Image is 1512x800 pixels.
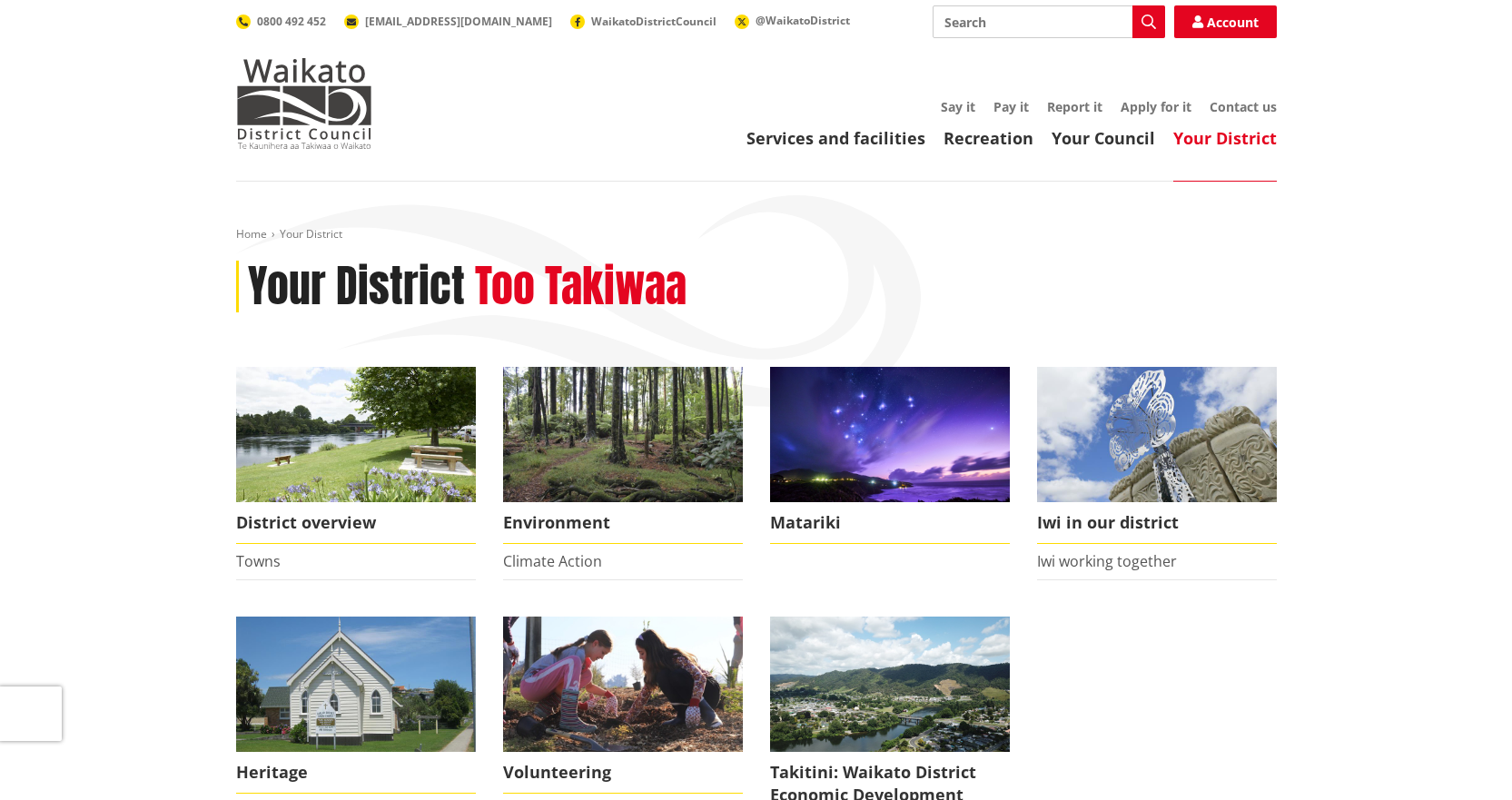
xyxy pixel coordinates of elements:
span: Environment [503,502,743,544]
a: @WaikatoDistrict [735,13,850,28]
span: WaikatoDistrictCouncil [591,14,716,29]
span: 0800 492 452 [257,14,326,29]
a: WaikatoDistrictCouncil [570,14,716,29]
img: Raglan Church [236,617,476,752]
a: Your District [1173,127,1277,149]
nav: breadcrumb [236,227,1277,242]
img: Matariki over Whiaangaroa [770,367,1010,502]
a: Recreation [944,127,1033,149]
img: volunteer icon [503,617,743,752]
span: Iwi in our district [1037,502,1277,544]
a: Home [236,226,267,242]
a: volunteer icon Volunteering [503,617,743,794]
a: Turangawaewae Ngaruawahia Iwi in our district [1037,367,1277,544]
span: Heritage [236,752,476,794]
a: 0800 492 452 [236,14,326,29]
img: ngaaruawaahia [770,617,1010,752]
span: @WaikatoDistrict [756,13,850,28]
span: Your District [280,226,342,242]
span: District overview [236,502,476,544]
h2: Too Takiwaa [475,261,687,313]
img: biodiversity- Wright's Bush_16x9 crop [503,367,743,502]
span: Volunteering [503,752,743,794]
a: Say it [941,98,975,115]
a: Environment [503,367,743,544]
a: Towns [236,551,281,571]
a: [EMAIL_ADDRESS][DOMAIN_NAME] [344,14,552,29]
a: Apply for it [1121,98,1191,115]
a: Account [1174,5,1277,38]
span: [EMAIL_ADDRESS][DOMAIN_NAME] [365,14,552,29]
a: Raglan Church Heritage [236,617,476,794]
a: Iwi working together [1037,551,1177,571]
img: Turangawaewae Ngaruawahia [1037,367,1277,502]
img: Waikato District Council - Te Kaunihera aa Takiwaa o Waikato [236,58,372,149]
a: Report it [1047,98,1102,115]
a: Services and facilities [746,127,925,149]
a: Pay it [993,98,1029,115]
a: Climate Action [503,551,602,571]
img: Ngaruawahia 0015 [236,367,476,502]
a: Contact us [1210,98,1277,115]
span: Matariki [770,502,1010,544]
input: Search input [933,5,1165,38]
a: Ngaruawahia 0015 District overview [236,367,476,544]
a: Your Council [1052,127,1155,149]
h1: Your District [248,261,465,313]
a: Matariki [770,367,1010,544]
